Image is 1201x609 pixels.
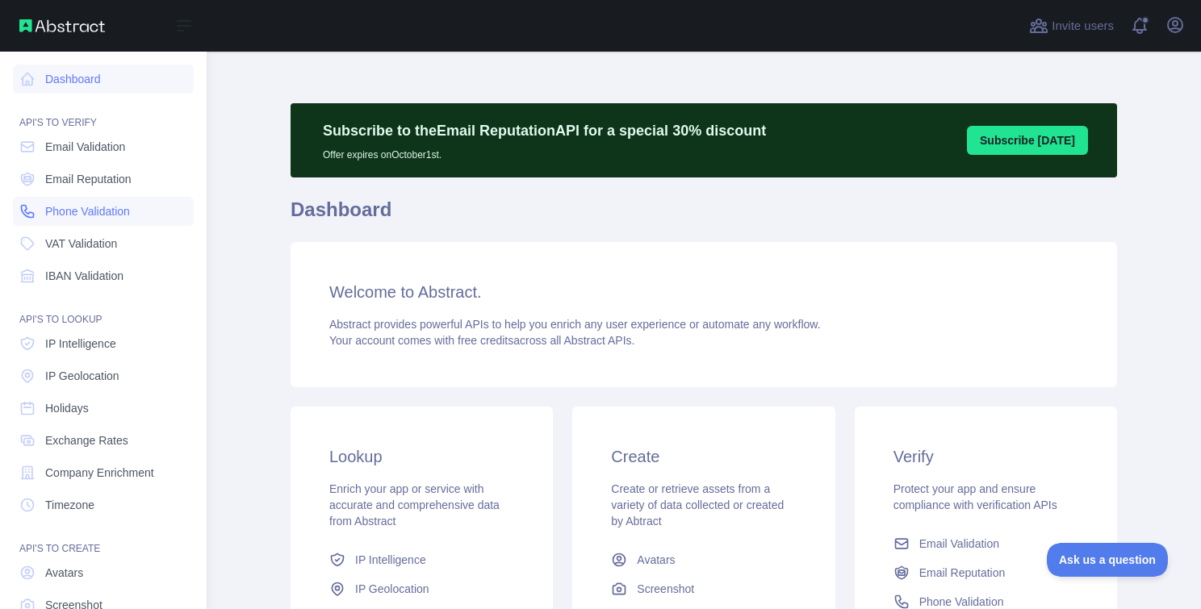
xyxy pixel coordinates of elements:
h1: Dashboard [291,197,1117,236]
a: IP Geolocation [13,361,194,390]
span: Enrich your app or service with accurate and comprehensive data from Abstract [329,482,500,528]
button: Invite users [1026,13,1117,39]
span: free credits [458,334,513,347]
a: Email Validation [13,132,194,161]
a: Screenshot [605,574,802,603]
a: IP Intelligence [13,329,194,358]
div: API'S TO VERIFY [13,97,194,129]
span: IP Geolocation [355,581,429,597]
a: Avatars [13,558,194,587]
a: Dashboard [13,65,194,94]
span: Screenshot [637,581,694,597]
p: Subscribe to the Email Reputation API for a special 30 % discount [323,119,766,142]
span: Protect your app and ensure compliance with verification APIs [893,482,1057,511]
span: Email Reputation [919,565,1006,581]
span: IP Geolocation [45,368,119,384]
span: Email Validation [919,536,999,552]
a: Email Reputation [13,165,194,194]
a: Avatars [605,545,802,574]
span: Phone Validation [45,203,130,219]
a: Exchange Rates [13,426,194,455]
a: Email Validation [887,529,1085,558]
h3: Lookup [329,445,514,468]
span: Email Reputation [45,171,132,187]
iframe: Toggle Customer Support [1047,543,1169,577]
div: API'S TO CREATE [13,523,194,555]
span: Your account comes with across all Abstract APIs. [329,334,634,347]
a: IP Intelligence [323,545,521,574]
span: Exchange Rates [45,432,128,448]
h3: Create [611,445,796,468]
span: Timezone [45,497,94,513]
span: Create or retrieve assets from a variety of data collected or created by Abtract [611,482,784,528]
div: API'S TO LOOKUP [13,294,194,326]
h3: Welcome to Abstract. [329,281,1078,303]
a: Email Reputation [887,558,1085,587]
span: Holidays [45,400,89,416]
a: Holidays [13,394,194,423]
span: IP Intelligence [355,552,426,568]
button: Subscribe [DATE] [967,126,1088,155]
a: IBAN Validation [13,261,194,290]
span: VAT Validation [45,236,117,252]
span: IBAN Validation [45,268,123,284]
span: Avatars [45,565,83,581]
a: Company Enrichment [13,458,194,487]
span: Invite users [1052,17,1114,35]
img: Abstract API [19,19,105,32]
a: Phone Validation [13,197,194,226]
span: Company Enrichment [45,465,154,481]
a: VAT Validation [13,229,194,258]
a: Timezone [13,490,194,519]
p: Offer expires on October 1st. [323,142,766,161]
a: IP Geolocation [323,574,521,603]
span: IP Intelligence [45,336,116,352]
span: Avatars [637,552,675,568]
span: Abstract provides powerful APIs to help you enrich any user experience or automate any workflow. [329,318,821,331]
span: Email Validation [45,139,125,155]
h3: Verify [893,445,1078,468]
